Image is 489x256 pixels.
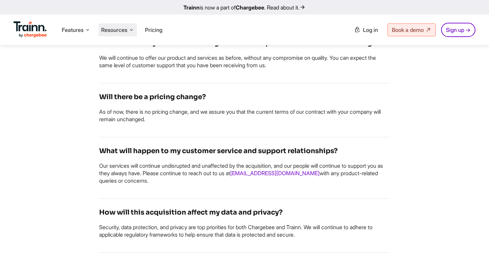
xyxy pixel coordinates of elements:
b: Trainn [183,4,200,11]
span: Log in [363,26,378,33]
iframe: Chat Widget [455,223,489,256]
a: Log in [350,24,382,36]
span: Book a demo [392,26,424,33]
a: [EMAIL_ADDRESS][DOMAIN_NAME] [230,170,320,177]
b: Chargebee [236,4,264,11]
h4: Will there be a pricing change? [99,92,390,103]
h4: What will happen to my customer service and support relationships? [99,146,390,157]
span: Features [62,26,84,34]
img: Trainn Logo [14,21,47,38]
h4: How will this acquisition affect my data and privacy? [99,207,390,218]
p: Security, data protection, and privacy are top priorities for both Chargebee and Trainn. We will ... [99,223,390,239]
span: Resources [101,26,127,34]
p: Our services will continue undisrupted and unaffected by the acquisition, and our people will con... [99,162,390,185]
a: Pricing [145,26,162,33]
p: As of now, there is no pricing change, and we assure you that the current terms of our contract w... [99,108,390,123]
p: We will continue to offer our product and services as before, without any compromise on quality. ... [99,54,390,69]
a: Book a demo [387,23,436,36]
a: Sign up → [441,23,475,37]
